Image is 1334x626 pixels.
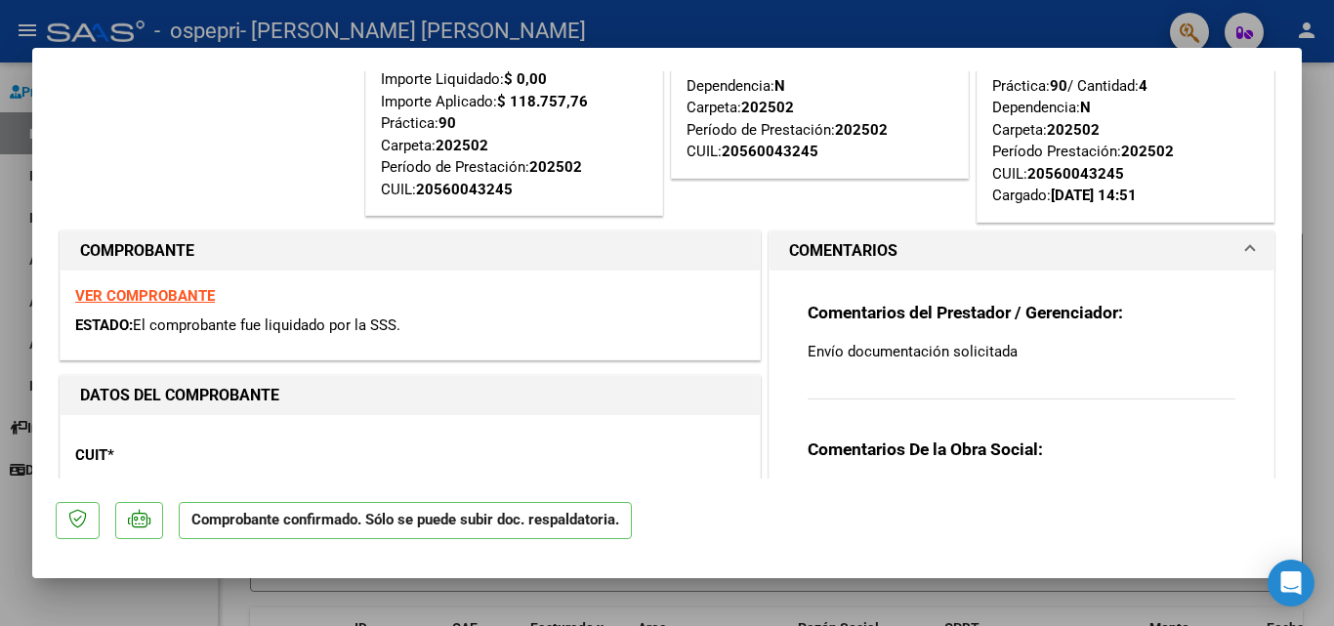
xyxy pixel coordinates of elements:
[1047,121,1100,139] strong: 202502
[416,179,513,201] div: 20560043245
[789,239,897,263] h1: COMENTARIOS
[722,141,818,163] div: 20560043245
[1050,77,1067,95] strong: 90
[741,99,794,116] strong: 202502
[529,158,582,176] strong: 202502
[75,316,133,334] span: ESTADO:
[687,9,953,163] div: Tipo de Archivo: Importe Solicitado: Práctica: / Cantidad: Dependencia: Carpeta: Período de Prest...
[808,477,1235,541] p: Buenas tardes, queríamos informar que falta adjuntar la planilla de asistencia, quedamos a la esp...
[133,316,400,334] span: El comprobante fue liquidado por la SSS.
[808,303,1123,322] strong: Comentarios del Prestador / Gerenciador:
[1121,143,1174,160] strong: 202502
[774,77,785,95] strong: N
[992,9,1259,207] div: Tipo de Archivo: Importe Solicitado: Práctica: / Cantidad: Dependencia: Carpeta: Período Prestaci...
[770,231,1273,271] mat-expansion-panel-header: COMENTARIOS
[80,241,194,260] strong: COMPROBANTE
[436,137,488,154] strong: 202502
[1027,163,1124,186] div: 20560043245
[1139,77,1147,95] strong: 4
[438,114,456,132] strong: 90
[381,24,647,200] div: Tipo de Archivo: Importe Solicitado: Importe Liquidado: Importe Aplicado: Práctica: Carpeta: Perí...
[1080,99,1091,116] strong: N
[504,70,547,88] strong: $ 0,00
[835,121,888,139] strong: 202502
[808,341,1235,362] p: Envío documentación solicitada
[497,93,588,110] strong: $ 118.757,76
[179,502,632,540] p: Comprobante confirmado. Sólo se puede subir doc. respaldatoria.
[75,444,276,467] p: CUIT
[1268,560,1314,606] div: Open Intercom Messenger
[808,439,1043,459] strong: Comentarios De la Obra Social:
[80,386,279,404] strong: DATOS DEL COMPROBANTE
[75,287,215,305] a: VER COMPROBANTE
[1051,187,1137,204] strong: [DATE] 14:51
